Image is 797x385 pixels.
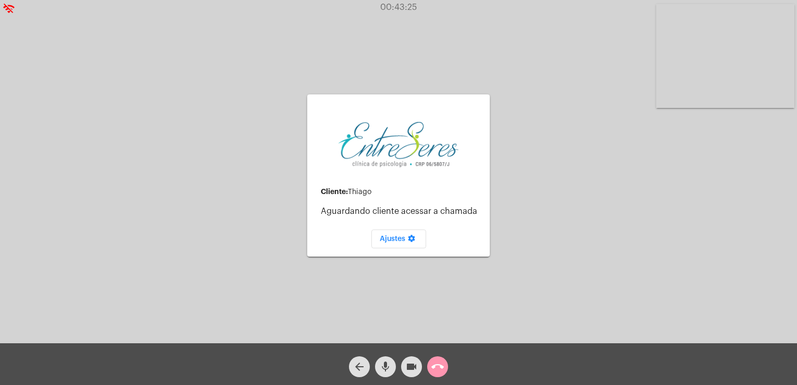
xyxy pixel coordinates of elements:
mat-icon: arrow_back [353,360,366,373]
strong: Cliente: [321,188,348,195]
mat-icon: videocam [405,360,418,373]
span: Ajustes [380,235,418,243]
div: Thiago [321,188,481,196]
button: Ajustes [371,230,426,248]
span: 00:43:25 [380,3,417,11]
mat-icon: call_end [431,360,444,373]
mat-icon: mic [379,360,392,373]
img: aa27006a-a7e4-c883-abf8-315c10fe6841.png [339,121,458,168]
p: Aguardando cliente acessar a chamada [321,207,481,216]
mat-icon: settings [405,234,418,247]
